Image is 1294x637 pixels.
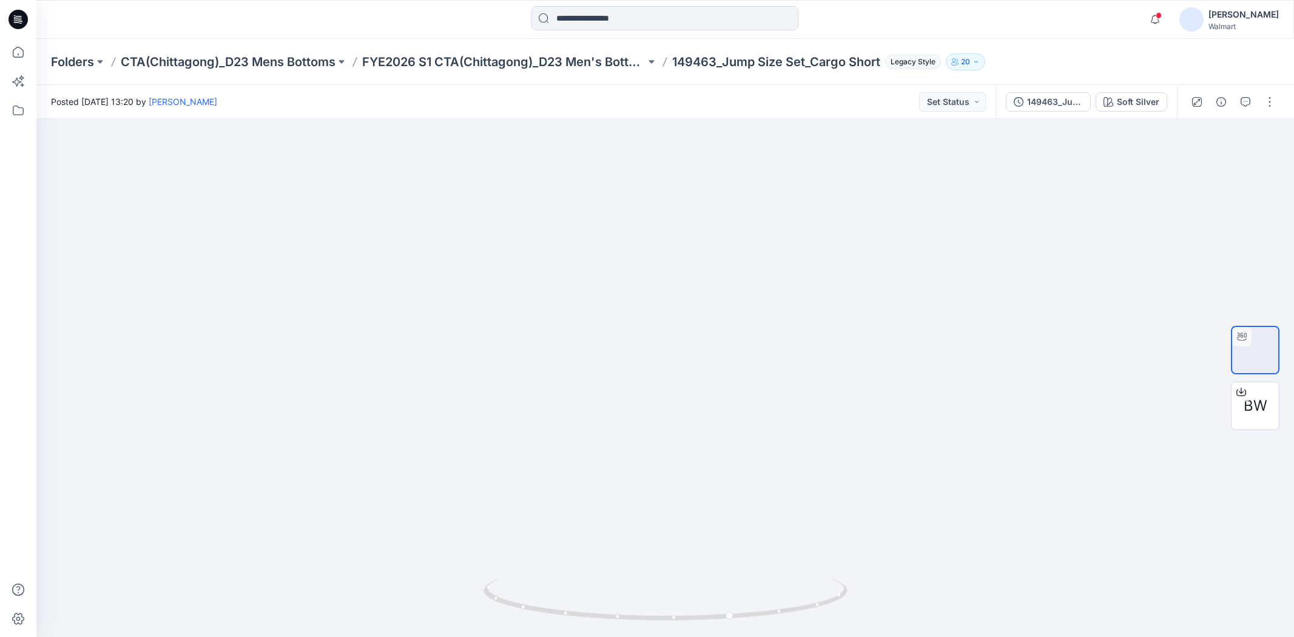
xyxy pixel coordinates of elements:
a: [PERSON_NAME] [149,96,217,107]
p: 149463_Jump Size Set_Cargo Short [672,53,880,70]
span: Legacy Style [885,55,941,69]
a: Folders [51,53,94,70]
a: CTA(Chittagong)_D23 Mens Bottoms [121,53,335,70]
span: BW [1244,395,1267,417]
button: Details [1211,92,1231,112]
button: Soft Silver [1096,92,1167,112]
img: avatar [1179,7,1204,32]
span: Posted [DATE] 13:20 by [51,95,217,108]
div: Soft Silver [1117,95,1159,109]
button: 20 [946,53,985,70]
p: 20 [961,55,970,69]
div: 149463_Jump Size Set_Cargo Short [1027,95,1083,109]
button: 149463_Jump Size Set_Cargo Short [1006,92,1091,112]
div: [PERSON_NAME] [1208,7,1279,22]
a: FYE2026 S1 CTA(Chittagong)_D23 Men's Bottoms [362,53,645,70]
div: Walmart [1208,22,1279,31]
button: Legacy Style [880,53,941,70]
